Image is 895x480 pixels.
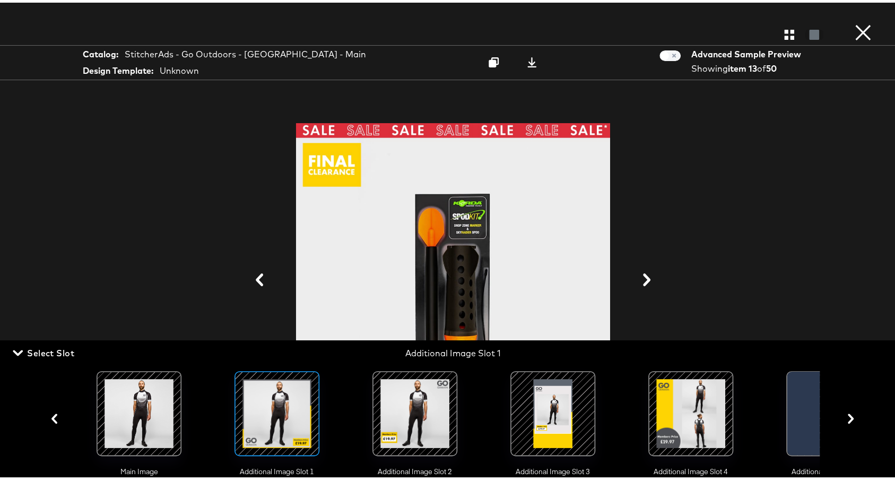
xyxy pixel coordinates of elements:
strong: 50 [766,61,777,71]
span: Main Image [86,464,192,474]
div: StitcherAds - Go Outdoors - [GEOGRAPHIC_DATA] - Main [125,46,366,58]
span: Additional Image Slot 1 [224,464,330,474]
div: Additional Image Slot 1 [308,345,598,357]
span: Additional Image Slot 2 [362,464,468,474]
span: Additional Image Slot 3 [500,464,606,474]
strong: item 13 [728,61,757,71]
span: Additional Image Slot 4 [638,464,744,474]
div: Advanced Sample Preview [691,46,805,58]
strong: Catalog: [83,46,118,58]
strong: Design Template: [83,62,153,74]
span: Select Slot [15,343,74,358]
div: Unknown [160,62,199,74]
div: Showing of [691,60,805,72]
span: Additional Image Slot 5 [776,464,882,474]
button: Select Slot [11,343,79,358]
